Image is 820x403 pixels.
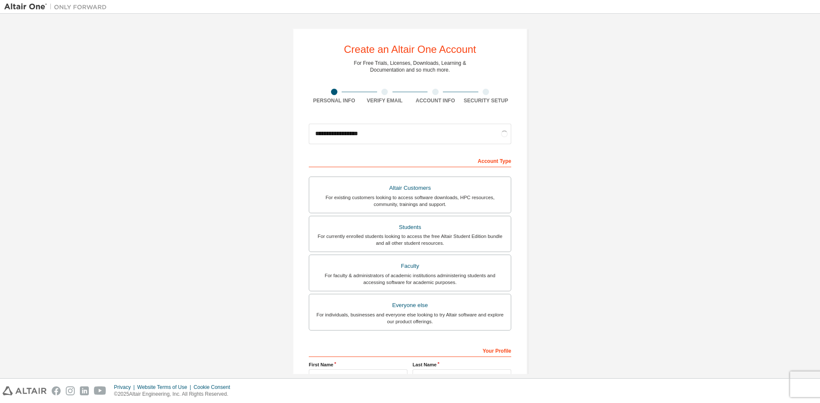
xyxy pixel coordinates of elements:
label: First Name [309,361,407,368]
img: instagram.svg [66,386,75,395]
img: altair_logo.svg [3,386,47,395]
div: Security Setup [461,97,512,104]
div: Cookie Consent [193,384,235,391]
div: Everyone else [314,299,506,311]
div: Faculty [314,260,506,272]
div: Privacy [114,384,137,391]
img: facebook.svg [52,386,61,395]
label: Last Name [413,361,511,368]
img: youtube.svg [94,386,106,395]
div: Students [314,221,506,233]
div: Create an Altair One Account [344,44,476,55]
div: Website Terms of Use [137,384,193,391]
div: For individuals, businesses and everyone else looking to try Altair software and explore our prod... [314,311,506,325]
div: Your Profile [309,343,511,357]
div: For Free Trials, Licenses, Downloads, Learning & Documentation and so much more. [354,60,466,73]
div: Account Type [309,154,511,167]
div: For currently enrolled students looking to access the free Altair Student Edition bundle and all ... [314,233,506,246]
div: Account Info [410,97,461,104]
img: linkedin.svg [80,386,89,395]
div: Personal Info [309,97,360,104]
p: © 2025 Altair Engineering, Inc. All Rights Reserved. [114,391,235,398]
div: Verify Email [360,97,410,104]
div: For existing customers looking to access software downloads, HPC resources, community, trainings ... [314,194,506,208]
div: Altair Customers [314,182,506,194]
div: For faculty & administrators of academic institutions administering students and accessing softwa... [314,272,506,286]
img: Altair One [4,3,111,11]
